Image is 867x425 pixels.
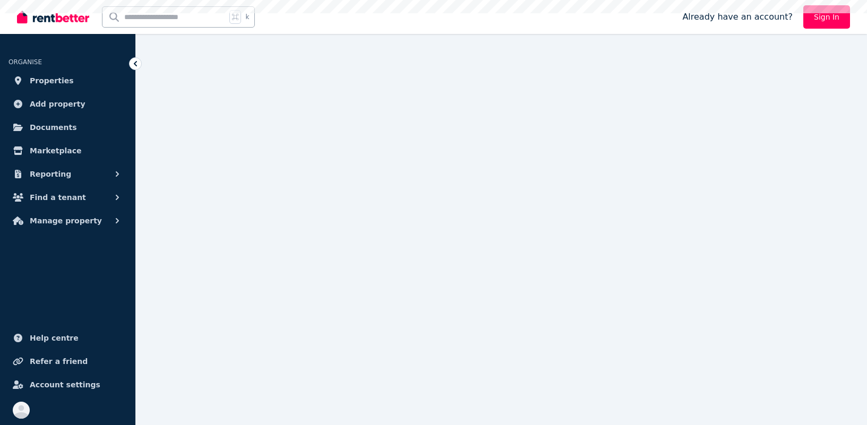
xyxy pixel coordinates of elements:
[30,378,100,391] span: Account settings
[30,168,71,180] span: Reporting
[8,351,127,372] a: Refer a friend
[30,98,85,110] span: Add property
[30,214,102,227] span: Manage property
[8,70,127,91] a: Properties
[8,117,127,138] a: Documents
[30,121,77,134] span: Documents
[8,374,127,395] a: Account settings
[17,9,89,25] img: RentBetter
[30,144,81,157] span: Marketplace
[30,355,88,368] span: Refer a friend
[8,163,127,185] button: Reporting
[245,13,249,21] span: k
[8,210,127,231] button: Manage property
[682,11,793,23] span: Already have an account?
[8,58,42,66] span: ORGANISE
[30,191,86,204] span: Find a tenant
[30,74,74,87] span: Properties
[8,187,127,208] button: Find a tenant
[30,332,79,344] span: Help centre
[8,327,127,349] a: Help centre
[8,140,127,161] a: Marketplace
[8,93,127,115] a: Add property
[803,5,850,29] a: Sign In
